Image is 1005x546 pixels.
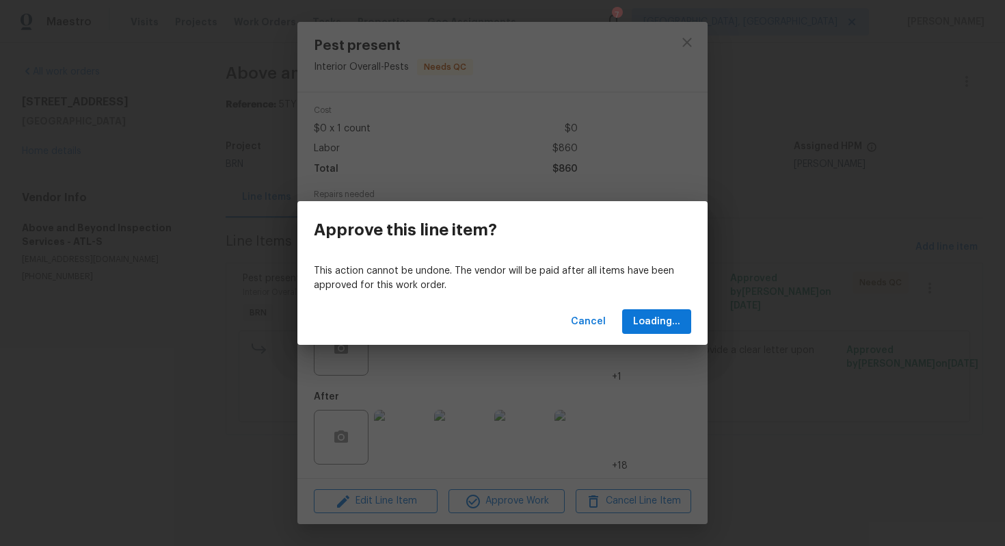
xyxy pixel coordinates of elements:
[565,309,611,335] button: Cancel
[314,264,691,293] p: This action cannot be undone. The vendor will be paid after all items have been approved for this...
[571,313,606,330] span: Cancel
[314,220,497,239] h3: Approve this line item?
[622,309,691,335] button: Loading...
[633,313,680,330] span: Loading...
